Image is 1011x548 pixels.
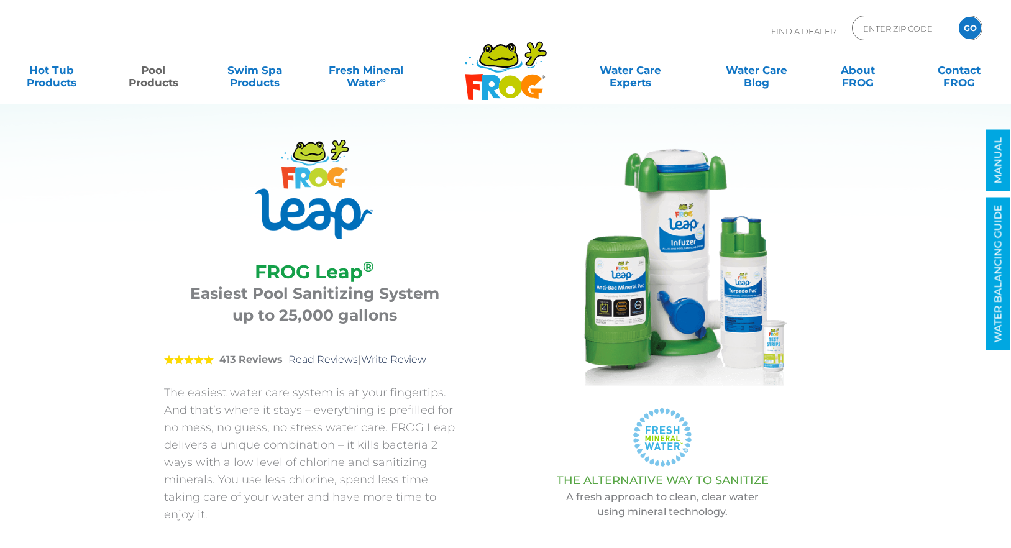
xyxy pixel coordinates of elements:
p: The easiest water care system is at your fingertips. And that’s where it stays – everything is pr... [164,384,465,523]
sup: ® [363,258,374,275]
a: MANUAL [986,130,1010,191]
a: Swim SpaProducts [215,58,294,83]
a: Hot TubProducts [12,58,91,83]
sup: ∞ [380,75,386,84]
img: Product Logo [255,140,373,239]
a: Write Review [361,354,426,365]
a: AboutFROG [818,58,897,83]
p: Find A Dealer [771,16,836,47]
a: Water CareBlog [717,58,796,83]
strong: 413 Reviews [219,354,283,365]
a: WATER BALANCING GUIDE [986,198,1010,350]
input: GO [959,17,981,39]
a: Water CareExperts [566,58,694,83]
a: Read Reviews [288,354,358,365]
p: A fresh approach to clean, clear water using mineral technology. [496,490,829,519]
img: Frog Products Logo [458,25,554,101]
div: | [164,336,465,384]
a: ContactFROG [920,58,999,83]
h3: THE ALTERNATIVE WAY TO SANITIZE [496,474,829,486]
h2: FROG Leap [180,261,450,283]
h3: Easiest Pool Sanitizing System up to 25,000 gallons [180,283,450,326]
a: PoolProducts [114,58,193,83]
a: Fresh MineralWater∞ [317,58,416,83]
span: 5 [164,355,214,365]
